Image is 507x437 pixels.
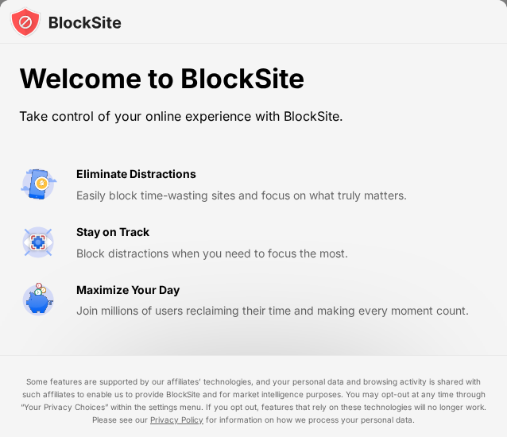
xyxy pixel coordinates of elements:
[76,223,149,241] div: Stay on Track
[19,165,57,203] img: value-avoid-distractions.svg
[19,105,469,128] div: Take control of your online experience with BlockSite.
[76,187,469,204] div: Easily block time-wasting sites and focus on what truly matters.
[76,281,180,299] div: Maximize Your Day
[19,63,469,95] div: Welcome to BlockSite
[76,302,469,319] div: Join millions of users reclaiming their time and making every moment count.
[150,415,203,424] a: Privacy Policy
[19,223,57,261] img: value-focus.svg
[10,6,122,38] img: logo-blocksite.svg
[76,245,469,262] div: Block distractions when you need to focus the most.
[19,375,488,426] div: Some features are supported by our affiliates’ technologies, and your personal data and browsing ...
[76,165,196,183] div: Eliminate Distractions
[19,281,57,319] img: value-safe-time.svg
